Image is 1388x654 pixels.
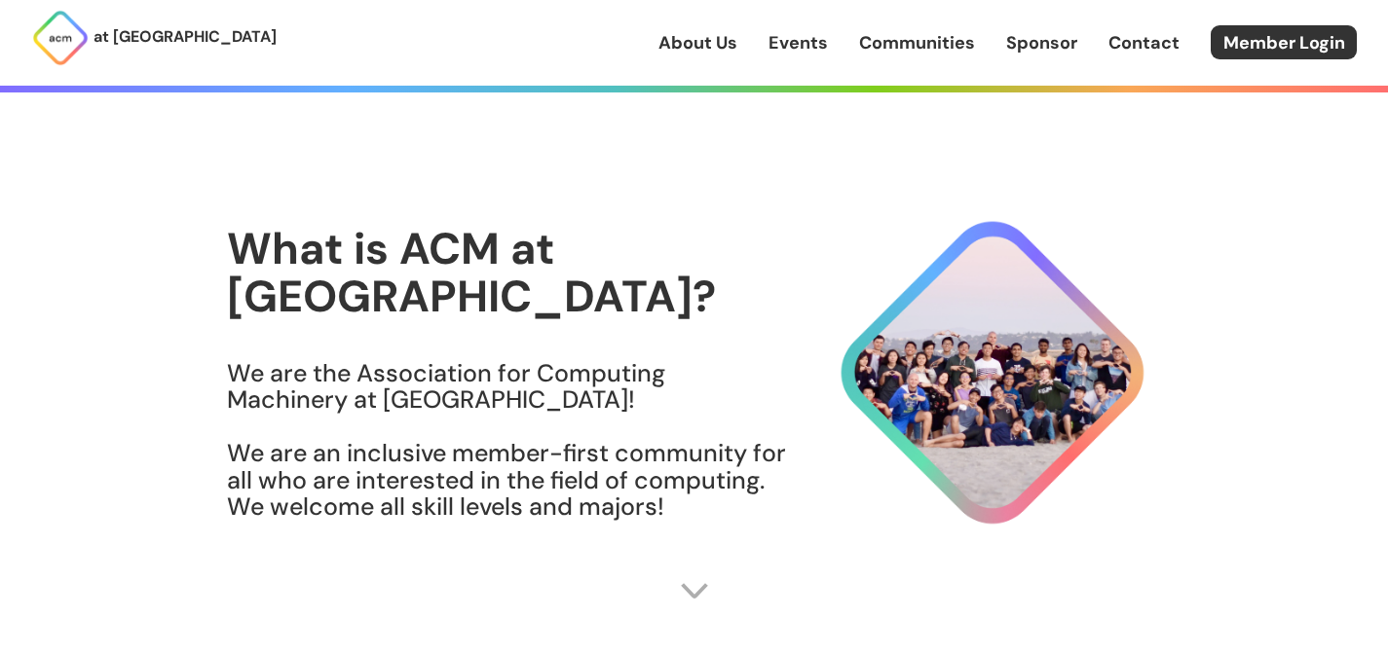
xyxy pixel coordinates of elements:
img: Scroll Arrow [680,576,709,605]
p: at [GEOGRAPHIC_DATA] [94,24,277,50]
a: Sponsor [1006,30,1077,55]
a: at [GEOGRAPHIC_DATA] [31,9,277,67]
a: Contact [1108,30,1180,55]
img: ACM Logo [31,9,90,67]
a: Communities [859,30,975,55]
img: About Hero Image [788,203,1162,542]
a: Events [769,30,828,55]
h3: We are the Association for Computing Machinery at [GEOGRAPHIC_DATA]! We are an inclusive member-f... [227,360,788,521]
a: About Us [658,30,737,55]
h1: What is ACM at [GEOGRAPHIC_DATA]? [227,225,788,321]
a: Member Login [1211,25,1357,59]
